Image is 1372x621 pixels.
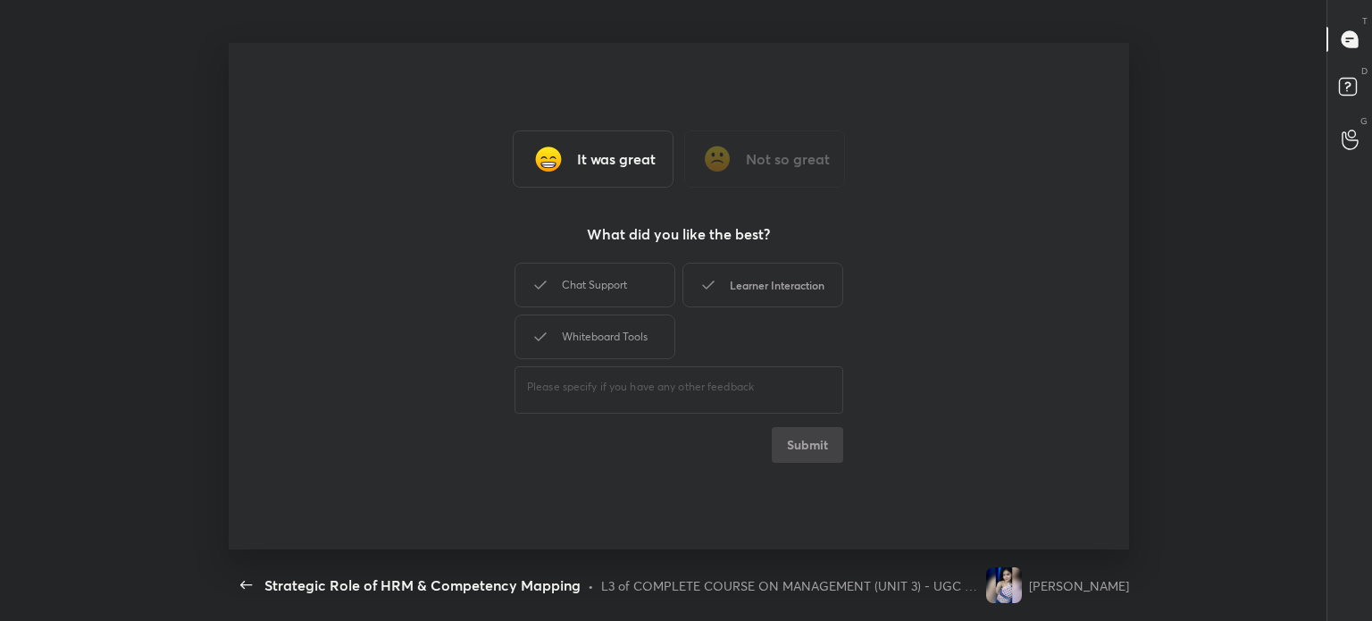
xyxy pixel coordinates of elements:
[1361,64,1368,78] p: D
[986,567,1022,603] img: b4263d946f1245789809af6d760ec954.jpg
[682,263,843,307] div: Learner Interaction
[601,576,979,595] div: L3 of COMPLETE COURSE ON MANAGEMENT (UNIT 3) - UGC NET [DATE]
[1029,576,1129,595] div: [PERSON_NAME]
[1360,114,1368,128] p: G
[699,141,735,177] img: frowning_face_cmp.gif
[746,148,830,170] h3: Not so great
[264,575,581,596] div: Strategic Role of HRM & Competency Mapping
[577,148,656,170] h3: It was great
[514,263,675,307] div: Chat Support
[587,223,770,245] h3: What did you like the best?
[1362,14,1368,28] p: T
[588,576,594,595] div: •
[514,315,675,359] div: Whiteboard Tools
[531,141,566,177] img: grinning_face_with_smiling_eyes_cmp.gif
